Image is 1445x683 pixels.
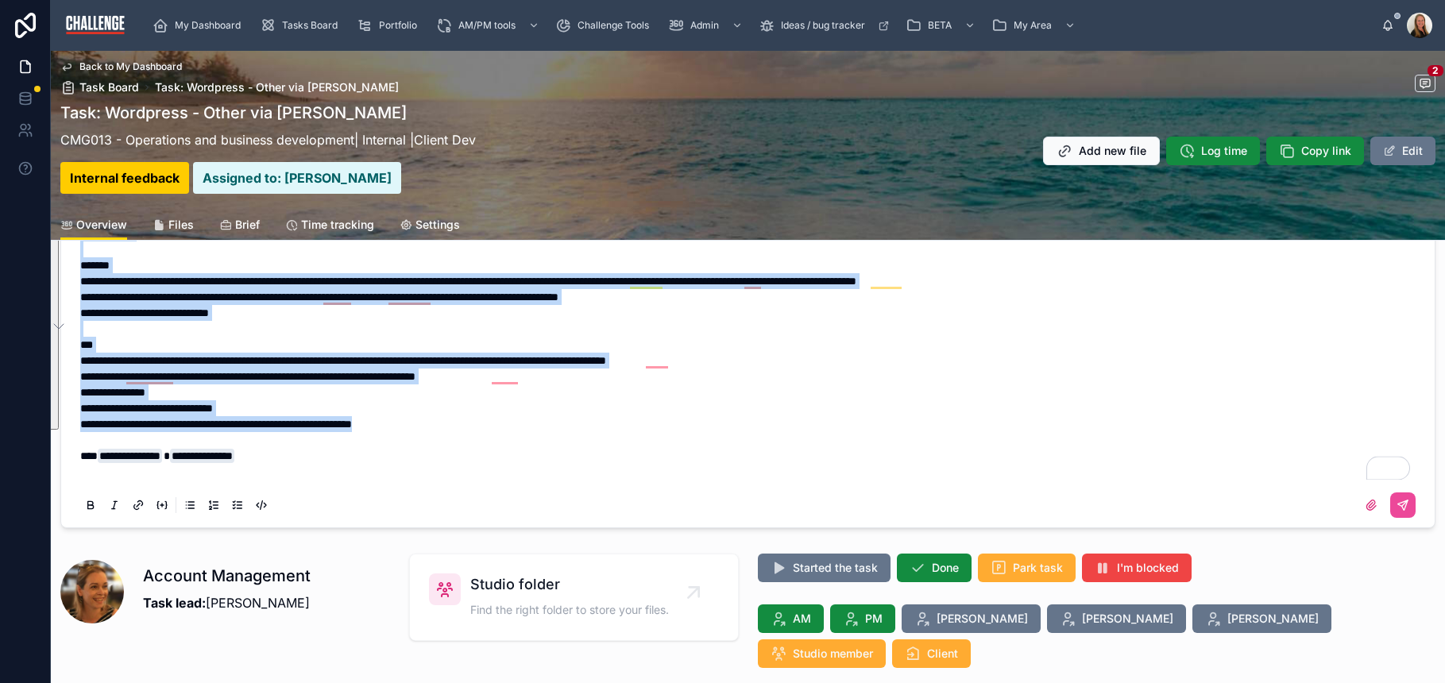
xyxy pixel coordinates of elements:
[1047,604,1186,633] button: [PERSON_NAME]
[754,11,898,40] a: Ideas / bug tracker
[352,11,428,40] a: Portfolio
[987,11,1084,40] a: My Area
[140,8,1381,43] div: scrollable content
[60,210,127,241] a: Overview
[1082,611,1173,627] span: [PERSON_NAME]
[1082,554,1192,582] button: I'm blocked
[458,19,516,32] span: AM/PM tools
[60,102,476,124] h1: Task: Wordpress - Other via [PERSON_NAME]
[1201,143,1247,159] span: Log time
[60,132,354,148] a: CMG013 - Operations and business development
[64,13,127,38] img: App logo
[60,60,182,73] a: Back to My Dashboard
[219,210,260,242] a: Brief
[379,19,417,32] span: Portfolio
[400,210,460,242] a: Settings
[932,560,959,576] span: Done
[235,217,260,233] span: Brief
[1043,137,1160,165] button: Add new file
[143,595,206,611] strong: Task lead:
[758,604,824,633] button: AM
[301,217,374,233] span: Time tracking
[175,19,241,32] span: My Dashboard
[551,11,660,40] a: Challenge Tools
[1013,560,1063,576] span: Park task
[578,19,649,32] span: Challenge Tools
[937,611,1028,627] span: [PERSON_NAME]
[793,611,811,627] span: AM
[1266,137,1364,165] button: Copy link
[60,79,139,95] a: Task Board
[793,560,878,576] span: Started the task
[282,19,338,32] span: Tasks Board
[865,611,883,627] span: PM
[143,565,311,587] h1: Account Management
[901,11,983,40] a: BETA
[758,639,886,668] button: Studio member
[1079,143,1146,159] span: Add new file
[470,573,669,596] span: Studio folder
[1415,75,1435,95] button: 2
[79,60,182,73] span: Back to My Dashboard
[1192,604,1331,633] button: [PERSON_NAME]
[410,554,738,640] a: Studio folderFind the right folder to store your files.
[663,11,751,40] a: Admin
[978,554,1076,582] button: Park task
[79,79,139,95] span: Task Board
[80,226,1422,480] div: To enrich screen reader interactions, please activate Accessibility in Grammarly extension settings
[928,19,952,32] span: BETA
[1117,560,1179,576] span: I'm blocked
[1428,65,1443,76] span: 2
[155,79,399,95] a: Task: Wordpress - Other via [PERSON_NAME]
[193,162,401,194] mark: Assigned to: [PERSON_NAME]
[1014,19,1052,32] span: My Area
[143,593,311,612] p: [PERSON_NAME]
[414,132,476,148] a: Client Dev
[793,646,873,662] span: Studio member
[830,604,895,633] button: PM
[255,11,349,40] a: Tasks Board
[781,19,865,32] span: Ideas / bug tracker
[431,11,547,40] a: AM/PM tools
[168,217,194,233] span: Files
[60,130,476,149] p: | Internal |
[690,19,719,32] span: Admin
[285,210,374,242] a: Time tracking
[470,602,669,618] span: Find the right folder to store your files.
[758,554,891,582] button: Started the task
[897,554,972,582] button: Done
[153,210,194,242] a: Files
[927,646,958,662] span: Client
[148,11,252,40] a: My Dashboard
[1370,137,1435,165] button: Edit
[1301,143,1351,159] span: Copy link
[892,639,971,668] button: Client
[902,604,1041,633] button: [PERSON_NAME]
[1227,611,1319,627] span: [PERSON_NAME]
[76,217,127,233] span: Overview
[60,162,189,194] mark: Internal feedback
[415,217,460,233] span: Settings
[1166,137,1260,165] button: Log time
